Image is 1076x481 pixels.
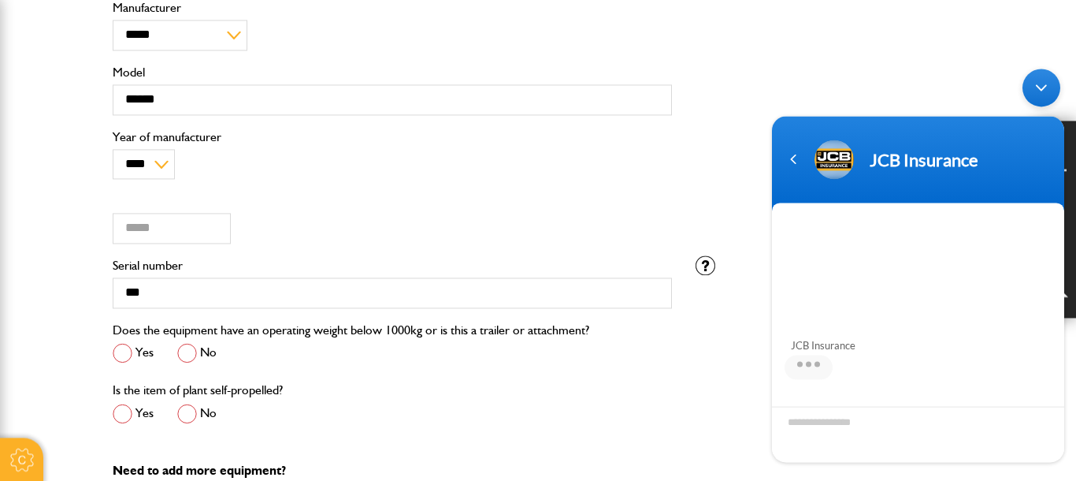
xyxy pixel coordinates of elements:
iframe: SalesIQ Chatwindow [764,61,1072,470]
label: Manufacturer [113,2,672,14]
label: Year of manufacturer [113,131,672,144]
p: Need to add more equipment? [113,464,963,477]
label: Does the equipment have an operating weight below 1000kg or is this a trailer or attachment? [113,324,589,337]
label: Is the item of plant self-propelled? [113,384,283,397]
label: Serial number [113,259,672,272]
label: No [177,343,217,363]
label: Yes [113,343,154,363]
label: Yes [113,404,154,423]
label: No [177,404,217,423]
label: Model [113,66,672,79]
